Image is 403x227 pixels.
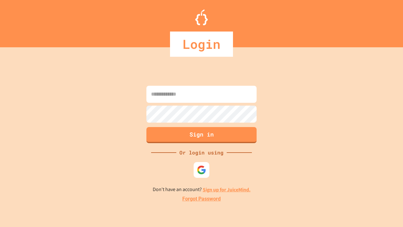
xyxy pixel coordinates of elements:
[153,186,251,194] p: Don't have an account?
[170,32,233,57] div: Login
[203,186,251,193] a: Sign up for JuiceMind.
[197,165,206,175] img: google-icon.svg
[176,149,227,156] div: Or login using
[377,202,397,221] iframe: chat widget
[146,127,257,143] button: Sign in
[195,9,208,25] img: Logo.svg
[351,174,397,201] iframe: chat widget
[182,195,221,203] a: Forgot Password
